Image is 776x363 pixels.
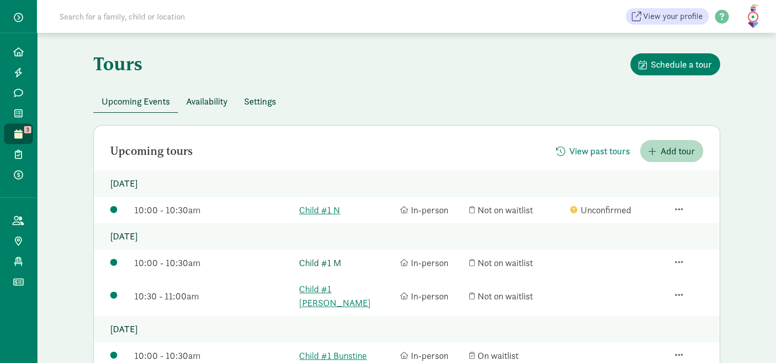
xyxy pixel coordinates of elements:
[626,8,709,25] a: View your profile
[299,256,395,270] a: Child #1 M
[651,57,712,71] span: Schedule a tour
[569,144,630,158] span: View past tours
[643,10,703,23] span: View your profile
[244,94,276,108] span: Settings
[548,140,638,162] button: View past tours
[640,140,703,162] button: Add tour
[469,349,565,362] div: On waitlist
[400,203,464,217] div: In-person
[299,282,395,310] a: Child #1 [PERSON_NAME]
[94,316,720,342] p: [DATE]
[630,53,720,75] button: Schedule a tour
[469,203,565,217] div: Not on waitlist
[400,289,464,303] div: In-person
[102,94,170,108] span: Upcoming Events
[134,289,294,303] div: 10:30 - 11:00am
[570,203,666,217] div: Unconfirmed
[93,90,178,112] button: Upcoming Events
[134,349,294,362] div: 10:00 - 10:30am
[186,94,228,108] span: Availability
[661,144,695,158] span: Add tour
[93,53,143,74] h1: Tours
[236,90,284,112] button: Settings
[400,349,464,362] div: In-person
[24,126,31,133] span: 3
[548,146,638,157] a: View past tours
[469,256,565,270] div: Not on waitlist
[110,145,193,157] h2: Upcoming tours
[94,223,720,250] p: [DATE]
[725,314,776,363] iframe: Chat Widget
[400,256,464,270] div: In-person
[178,90,236,112] button: Availability
[4,124,33,144] a: 3
[299,203,395,217] a: Child #1 N
[469,289,565,303] div: Not on waitlist
[299,349,395,362] a: Child #1 Bunstine
[94,170,720,197] p: [DATE]
[134,203,294,217] div: 10:00 - 10:30am
[53,6,341,27] input: Search for a family, child or location
[134,256,294,270] div: 10:00 - 10:30am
